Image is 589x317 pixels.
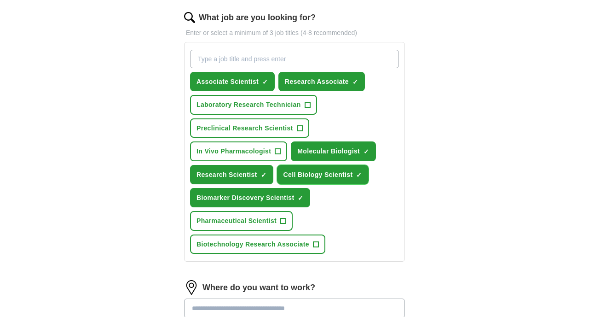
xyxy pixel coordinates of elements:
span: Molecular Biologist [297,146,360,156]
button: Preclinical Research Scientist [190,118,309,138]
label: What job are you looking for? [199,11,316,24]
img: location.png [184,280,199,295]
span: Associate Scientist [196,76,259,87]
button: Associate Scientist✓ [190,72,275,91]
button: Cell Biology Scientist✓ [277,165,369,184]
span: In Vivo Pharmacologist [196,146,271,156]
span: ✓ [364,148,369,155]
span: Research Scientist [196,170,257,180]
button: In Vivo Pharmacologist [190,141,287,161]
p: Enter or select a minimum of 3 job titles (4-8 recommended) [184,28,405,38]
span: Research Associate [285,76,349,87]
span: Pharmaceutical Scientist [196,216,277,226]
button: Research Associate✓ [278,72,365,91]
span: ✓ [356,171,362,179]
button: Biotechnology Research Associate [190,235,325,254]
button: Research Scientist✓ [190,165,273,184]
input: Type a job title and press enter [190,50,399,68]
img: search.png [184,12,195,23]
span: Laboratory Research Technician [196,100,301,110]
span: Biotechnology Research Associate [196,239,309,249]
span: ✓ [352,78,358,86]
span: Preclinical Research Scientist [196,123,293,133]
span: ✓ [298,194,303,202]
button: Laboratory Research Technician [190,95,317,114]
span: ✓ [261,171,266,179]
span: Biomarker Discovery Scientist [196,193,294,203]
button: Biomarker Discovery Scientist✓ [190,188,310,207]
label: Where do you want to work? [202,281,315,294]
span: ✓ [262,78,268,86]
button: Molecular Biologist✓ [291,141,376,161]
span: Cell Biology Scientist [283,170,353,180]
button: Pharmaceutical Scientist [190,211,293,230]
